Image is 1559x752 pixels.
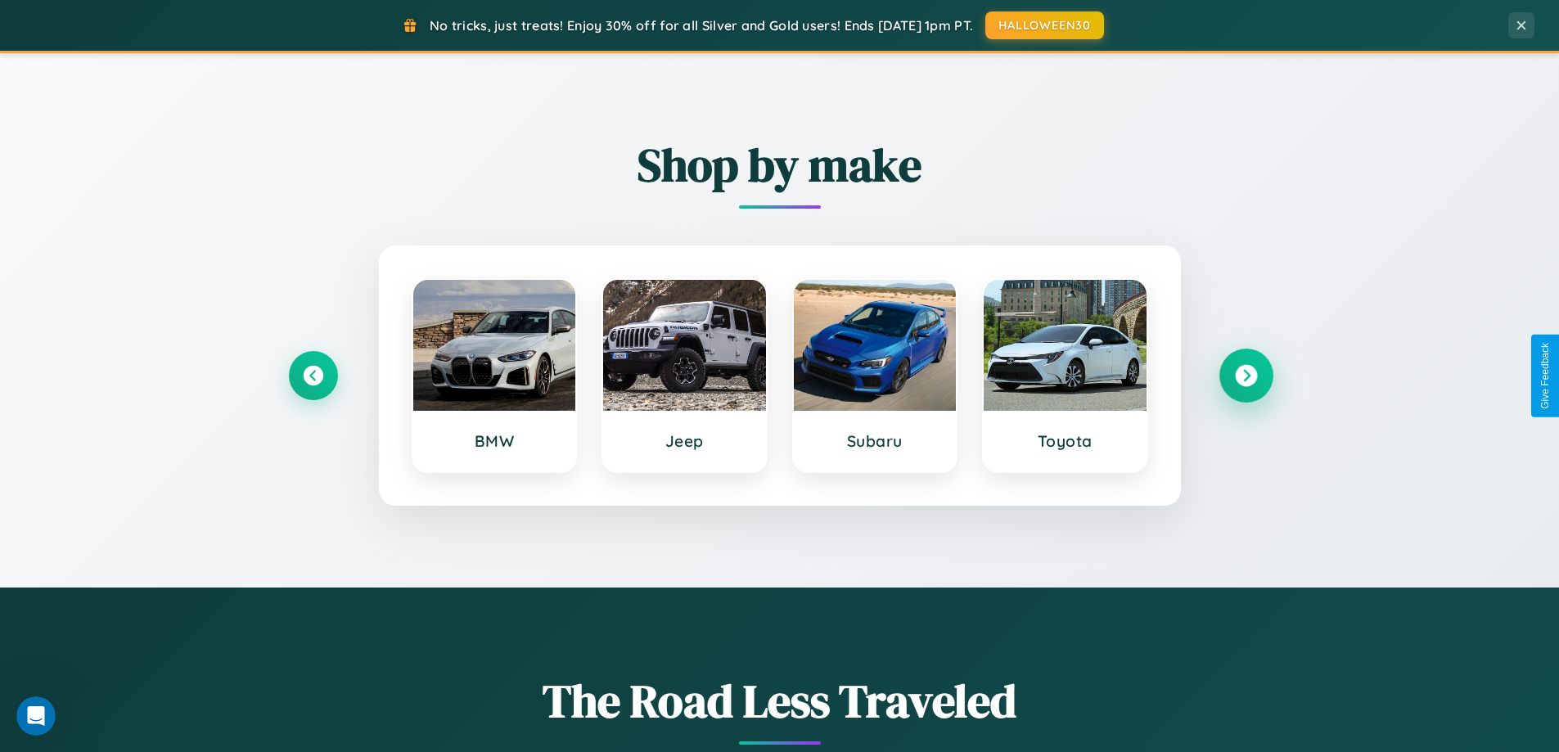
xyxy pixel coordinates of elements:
div: Give Feedback [1539,343,1551,409]
span: No tricks, just treats! Enjoy 30% off for all Silver and Gold users! Ends [DATE] 1pm PT. [430,17,973,34]
h1: The Road Less Traveled [289,669,1271,732]
h3: Jeep [620,431,750,451]
iframe: Intercom live chat [16,696,56,736]
h3: Toyota [1000,431,1130,451]
h3: BMW [430,431,560,451]
h2: Shop by make [289,133,1271,196]
button: HALLOWEEN30 [985,11,1104,39]
h3: Subaru [810,431,940,451]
